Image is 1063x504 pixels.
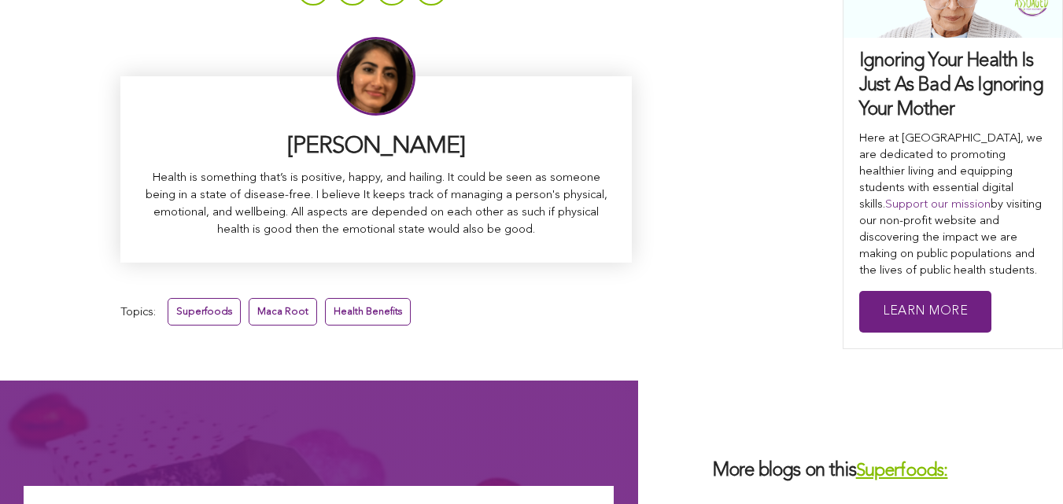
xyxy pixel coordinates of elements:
p: Health is something that’s is positive, happy, and hailing. It could be seen as someone being in ... [144,170,608,239]
a: Maca Root [249,298,317,326]
a: Learn More [859,291,991,333]
img: Sitara Darvish [337,37,415,116]
h3: [PERSON_NAME] [144,131,608,162]
span: Topics: [120,302,156,323]
h3: More blogs on this [705,459,996,484]
a: Superfoods: [856,462,948,480]
iframe: Chat Widget [984,429,1063,504]
a: Health Benefits [325,298,411,326]
a: Superfoods [168,298,241,326]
